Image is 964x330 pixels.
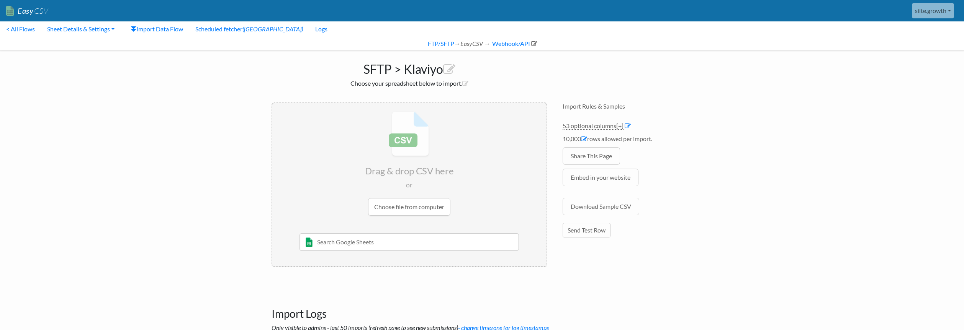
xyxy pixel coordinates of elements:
a: Share This Page [563,147,620,165]
a: FTP/SFTP [427,40,454,47]
a: 53 optional columns[+] [563,122,624,130]
h4: Import Rules & Samples [563,102,693,110]
a: Embed in your website [563,169,638,186]
a: Import Data Flow [124,21,189,37]
a: Sheet Details & Settings [41,21,121,37]
a: Logs [309,21,334,37]
i: EasyCSV → [460,40,490,47]
a: Send Test Row [563,223,610,237]
i: ([GEOGRAPHIC_DATA]) [242,25,303,33]
li: 10,000 rows allowed per import. [563,134,693,147]
h2: Choose your spreadsheet below to import. [272,80,547,87]
h1: SFTP > Klaviyo [272,58,547,76]
span: [+] [616,122,624,129]
input: Search Google Sheets [300,233,519,251]
a: EasyCSV [6,3,48,19]
span: CSV [33,6,48,16]
a: Webhook/API [491,40,537,47]
a: Download Sample CSV [563,198,639,215]
a: siite.growth [912,3,954,18]
h3: Import Logs [272,288,693,320]
a: Scheduled fetcher([GEOGRAPHIC_DATA]) [189,21,309,37]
